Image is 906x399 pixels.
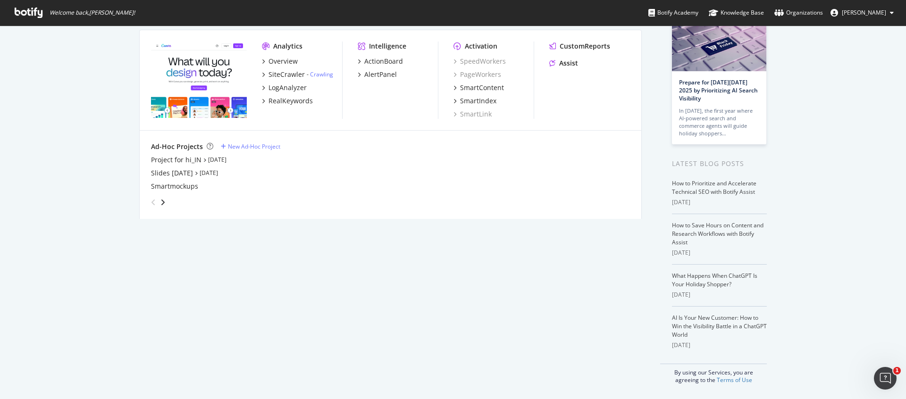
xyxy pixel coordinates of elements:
div: CustomReports [560,42,610,51]
div: AlertPanel [364,70,397,79]
a: SmartIndex [453,96,496,106]
a: What Happens When ChatGPT Is Your Holiday Shopper? [672,272,757,288]
span: Welcome back, [PERSON_NAME] ! [50,9,135,17]
a: New Ad-Hoc Project [221,142,280,150]
a: SiteCrawler- Crawling [262,70,333,79]
div: [DATE] [672,341,767,349]
div: By using our Services, you are agreeing to the [660,364,767,384]
div: Botify Academy [648,8,698,17]
div: [DATE] [672,291,767,299]
div: Intelligence [369,42,406,51]
div: SmartContent [460,83,504,92]
div: Organizations [774,8,823,17]
div: [DATE] [672,198,767,207]
div: In [DATE], the first year where AI-powered search and commerce agents will guide holiday shoppers… [679,107,759,137]
a: Terms of Use [717,376,752,384]
div: Knowledge Base [709,8,764,17]
a: [DATE] [200,169,218,177]
a: Project for hi_IN [151,155,201,165]
a: How to Prioritize and Accelerate Technical SEO with Botify Assist [672,179,756,196]
div: angle-right [159,198,166,207]
button: [PERSON_NAME] [823,5,901,20]
div: Assist [559,58,578,68]
a: Crawling [310,70,333,78]
a: ActionBoard [358,57,403,66]
div: SmartIndex [460,96,496,106]
a: Slides [DATE] [151,168,193,178]
iframe: Intercom live chat [874,367,897,390]
div: Activation [465,42,497,51]
img: canva.com [151,42,247,118]
a: Smartmockups [151,182,198,191]
div: RealKeywords [268,96,313,106]
a: [DATE] [208,156,226,164]
span: 1 [893,367,901,374]
div: LogAnalyzer [268,83,307,92]
div: SiteCrawler [268,70,305,79]
a: CustomReports [549,42,610,51]
a: PageWorkers [453,70,501,79]
div: angle-left [147,195,159,210]
a: SmartLink [453,109,492,119]
a: Overview [262,57,298,66]
a: SpeedWorkers [453,57,506,66]
a: AlertPanel [358,70,397,79]
a: SmartContent [453,83,504,92]
a: Prepare for [DATE][DATE] 2025 by Prioritizing AI Search Visibility [679,78,758,102]
div: New Ad-Hoc Project [228,142,280,150]
span: Preeti Nadkarni [842,8,886,17]
div: Analytics [273,42,302,51]
a: AI Is Your New Customer: How to Win the Visibility Battle in a ChatGPT World [672,314,767,339]
a: RealKeywords [262,96,313,106]
div: Ad-Hoc Projects [151,142,203,151]
div: - [307,70,333,78]
img: Prepare for Black Friday 2025 by Prioritizing AI Search Visibility [672,22,766,71]
a: Assist [549,58,578,68]
div: ActionBoard [364,57,403,66]
div: Latest Blog Posts [672,158,767,169]
a: How to Save Hours on Content and Research Workflows with Botify Assist [672,221,763,246]
div: Overview [268,57,298,66]
div: [DATE] [672,249,767,257]
a: LogAnalyzer [262,83,307,92]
